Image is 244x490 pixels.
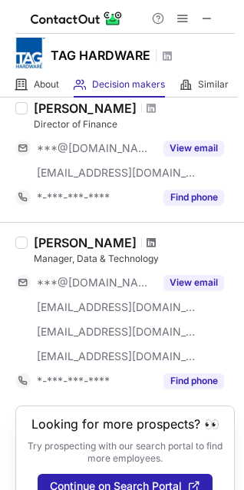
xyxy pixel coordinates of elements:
[34,252,235,266] div: Manager, Data & Technology
[163,373,224,389] button: Reveal Button
[37,325,196,339] span: [EMAIL_ADDRESS][DOMAIN_NAME]
[31,417,219,431] header: Looking for more prospects? 👀
[51,46,150,65] h1: TAG HARDWARE
[15,38,46,68] img: cb939011b91fed5327393882162a9b06
[37,166,196,180] span: [EMAIL_ADDRESS][DOMAIN_NAME]
[34,101,137,116] div: [PERSON_NAME]
[163,275,224,290] button: Reveal Button
[37,349,196,363] span: [EMAIL_ADDRESS][DOMAIN_NAME]
[34,235,137,250] div: [PERSON_NAME]
[198,78,229,91] span: Similar
[163,141,224,156] button: Reveal Button
[34,78,59,91] span: About
[37,141,154,155] span: ***@[DOMAIN_NAME]
[34,118,235,131] div: Director of Finance
[37,300,196,314] span: [EMAIL_ADDRESS][DOMAIN_NAME]
[92,78,165,91] span: Decision makers
[37,276,154,290] span: ***@[DOMAIN_NAME]
[163,190,224,205] button: Reveal Button
[27,440,223,465] p: Try prospecting with our search portal to find more employees.
[31,9,123,28] img: ContactOut v5.3.10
